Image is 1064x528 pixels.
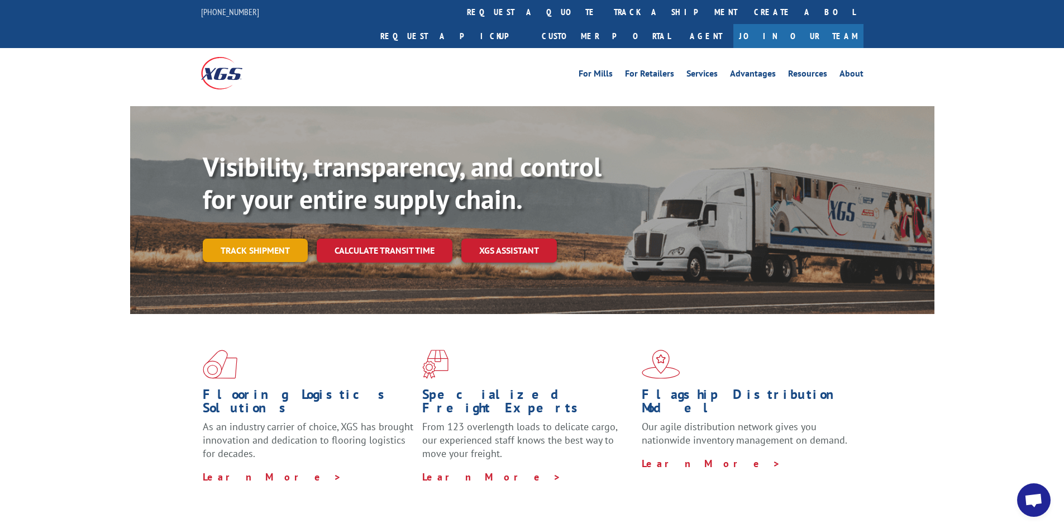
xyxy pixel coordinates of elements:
[203,149,602,216] b: Visibility, transparency, and control for your entire supply chain.
[203,350,237,379] img: xgs-icon-total-supply-chain-intelligence-red
[201,6,259,17] a: [PHONE_NUMBER]
[642,457,781,470] a: Learn More >
[422,350,448,379] img: xgs-icon-focused-on-flooring-red
[203,470,342,483] a: Learn More >
[788,69,827,82] a: Resources
[679,24,733,48] a: Agent
[579,69,613,82] a: For Mills
[422,420,633,470] p: From 123 overlength loads to delicate cargo, our experienced staff knows the best way to move you...
[686,69,718,82] a: Services
[372,24,533,48] a: Request a pickup
[422,388,633,420] h1: Specialized Freight Experts
[1017,483,1051,517] a: Open chat
[730,69,776,82] a: Advantages
[203,420,413,460] span: As an industry carrier of choice, XGS has brought innovation and dedication to flooring logistics...
[533,24,679,48] a: Customer Portal
[733,24,863,48] a: Join Our Team
[642,350,680,379] img: xgs-icon-flagship-distribution-model-red
[422,470,561,483] a: Learn More >
[461,239,557,263] a: XGS ASSISTANT
[642,388,853,420] h1: Flagship Distribution Model
[839,69,863,82] a: About
[203,239,308,262] a: Track shipment
[203,388,414,420] h1: Flooring Logistics Solutions
[642,420,847,446] span: Our agile distribution network gives you nationwide inventory management on demand.
[625,69,674,82] a: For Retailers
[317,239,452,263] a: Calculate transit time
